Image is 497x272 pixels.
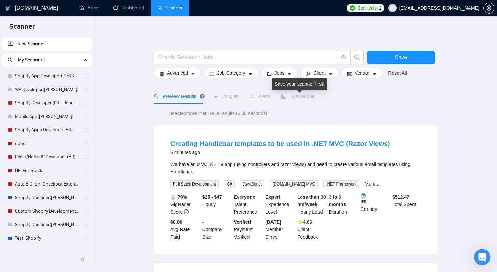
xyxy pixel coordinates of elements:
[379,4,382,12] span: 2
[5,58,15,63] span: search
[163,109,272,117] span: Detected more than 10000 results (5.38 seconds)
[83,236,89,241] span: holder
[2,37,92,51] li: New Scanner
[392,194,409,200] b: $ 512.47
[361,193,390,204] b: IRL
[297,194,326,207] b: Less than 30 hrs/week
[265,194,280,200] b: Expert
[201,193,233,216] div: Hourly
[15,150,79,164] a: React/Node JS Developer (HR)
[261,68,298,78] button: folderJobscaret-down
[350,51,364,64] button: search
[83,154,89,160] span: holder
[113,5,144,11] a: dashboardDashboard
[83,222,89,227] span: holder
[281,94,286,99] span: robot
[6,3,10,14] img: logo
[170,194,187,200] b: 📡 79%
[267,71,272,76] span: folder
[158,53,338,62] input: Search Freelance Jobs...
[154,94,159,99] span: search
[202,194,222,200] b: $25 - $47
[323,180,359,188] span: .NET Framework
[83,195,89,200] span: holder
[391,193,423,216] div: Total Spent
[341,68,383,78] button: idcardVendorcaret-down
[350,5,355,11] img: upwork-logo.png
[15,245,79,258] a: shopify development
[83,100,89,106] span: holder
[169,218,201,241] div: Avg Rate Paid
[202,219,204,225] b: -
[83,141,89,146] span: holder
[296,218,328,241] div: Client Feedback
[341,55,346,60] span: info-circle
[313,69,326,77] span: Client
[213,94,238,99] span: Insights
[154,94,203,99] span: Preview Results
[199,93,205,99] div: Tooltip anchor
[361,193,366,198] img: 🌐
[233,218,264,241] div: Payment Verified
[83,127,89,133] span: holder
[483,3,494,14] button: setting
[170,160,421,175] div: We have an MVC .NET 9 app (using controllers and razor views) and need to create various email te...
[79,5,100,11] a: homeHome
[328,193,359,216] div: Duration
[15,123,79,137] a: Shopify Apps Developer (HR)
[5,55,16,66] button: search
[170,140,390,147] a: Creating Handlebar templates to be used in .NET MVC (Razor Views)
[83,73,89,79] span: holder
[169,193,201,216] div: GigRadar Score
[15,83,79,96] a: WP Developer([PERSON_NAME])
[170,148,390,156] div: 6 minutes ago
[484,5,494,11] span: setting
[4,22,40,36] span: Scanner
[170,219,182,225] b: $0.00
[154,68,201,78] button: settingAdvancedcaret-down
[210,71,214,76] span: bars
[372,71,377,76] span: caret-down
[287,71,292,76] span: caret-down
[300,68,339,78] button: userClientcaret-down
[15,69,79,83] a: Shopify App Developer([PERSON_NAME])
[15,191,79,204] a: Shopify Designer([PERSON_NAME])
[250,94,270,99] span: Alerts
[15,218,79,231] a: Shopify Designer([PERSON_NAME])
[83,168,89,173] span: holder
[234,219,251,225] b: Verified
[83,208,89,214] span: holder
[328,71,333,76] span: caret-down
[15,137,79,150] a: odoo
[357,4,378,12] span: Connects:
[160,71,164,76] span: setting
[351,54,363,60] span: search
[15,177,79,191] a: Auto BID (on) Checkout Extension Shopify - RR
[224,180,235,188] span: C#
[15,164,79,177] a: HP: Full Stack
[8,37,87,51] a: New Scanner
[83,114,89,119] span: holder
[474,249,490,265] iframe: Intercom live chat
[80,256,87,263] span: double-left
[281,94,314,99] span: Auto Bidder
[248,71,253,76] span: caret-down
[250,94,254,99] span: notification
[15,96,79,110] a: Shopify Developer (RR - Rahul R)
[18,53,45,67] span: My Scanners
[83,181,89,187] span: holder
[275,69,285,77] span: Jobs
[191,71,195,76] span: caret-down
[264,193,296,216] div: Experience Level
[15,204,79,218] a: Custom Shopify Development (RR - Radhika R)
[170,180,219,188] span: Full Stack Development
[15,110,79,123] a: Mobile App([PERSON_NAME])
[167,69,188,77] span: Advanced
[217,69,245,77] span: Job Category
[213,94,218,99] span: area-chart
[158,5,183,11] a: searchScanner
[240,180,264,188] span: JavaScript
[265,219,281,225] b: [DATE]
[306,71,311,76] span: user
[296,193,328,216] div: Hourly Load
